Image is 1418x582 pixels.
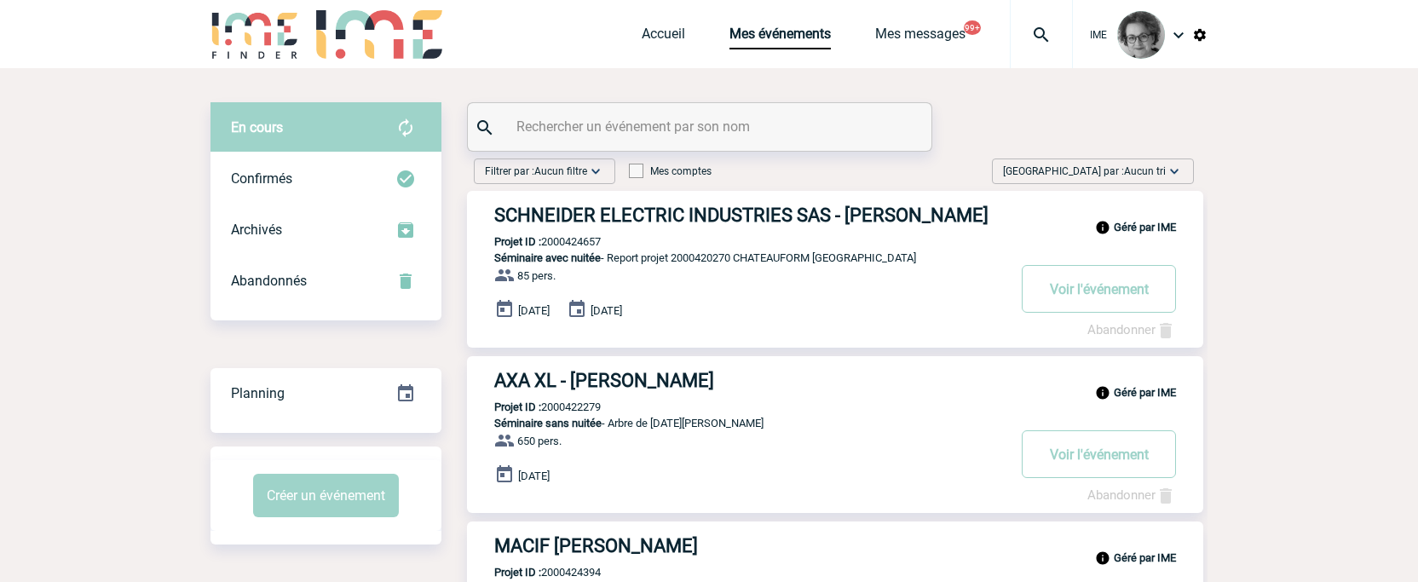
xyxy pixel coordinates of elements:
span: 650 pers. [517,435,562,447]
b: Géré par IME [1114,551,1176,564]
b: Géré par IME [1114,386,1176,399]
a: Accueil [642,26,685,49]
p: 2000424657 [467,235,601,248]
span: Aucun tri [1124,165,1166,177]
div: Retrouvez ici tous vos évènements avant confirmation [210,102,441,153]
button: 99+ [964,20,981,35]
span: En cours [231,119,283,135]
h3: AXA XL - [PERSON_NAME] [494,370,1006,391]
p: 2000424394 [467,566,601,579]
p: - Arbre de [DATE][PERSON_NAME] [467,417,1006,429]
span: [GEOGRAPHIC_DATA] par : [1003,163,1166,180]
span: Filtrer par : [485,163,587,180]
span: Confirmés [231,170,292,187]
a: Planning [210,367,441,418]
span: Séminaire sans nuitée [494,417,602,429]
img: info_black_24dp.svg [1095,220,1110,235]
span: IME [1090,29,1107,41]
a: Abandonner [1087,322,1176,337]
label: Mes comptes [629,165,712,177]
p: - Report projet 2000420270 CHATEAUFORM [GEOGRAPHIC_DATA] [467,251,1006,264]
img: 101028-0.jpg [1117,11,1165,59]
span: Planning [231,385,285,401]
a: Abandonner [1087,487,1176,503]
button: Créer un événement [253,474,399,517]
a: Mes événements [729,26,831,49]
img: IME-Finder [210,10,299,59]
a: SCHNEIDER ELECTRIC INDUSTRIES SAS - [PERSON_NAME] [467,205,1203,226]
b: Projet ID : [494,235,541,248]
span: [DATE] [518,304,550,317]
input: Rechercher un événement par son nom [512,114,891,139]
div: Retrouvez ici tous vos événements organisés par date et état d'avancement [210,368,441,419]
div: Retrouvez ici tous vos événements annulés [210,256,441,307]
h3: MACIF [PERSON_NAME] [494,535,1006,556]
h3: SCHNEIDER ELECTRIC INDUSTRIES SAS - [PERSON_NAME] [494,205,1006,226]
img: baseline_expand_more_white_24dp-b.png [587,163,604,180]
b: Projet ID : [494,566,541,579]
a: Mes messages [875,26,966,49]
a: MACIF [PERSON_NAME] [467,535,1203,556]
span: Archivés [231,222,282,238]
button: Voir l'événement [1022,430,1176,478]
img: baseline_expand_more_white_24dp-b.png [1166,163,1183,180]
span: Aucun filtre [534,165,587,177]
span: [DATE] [591,304,622,317]
a: AXA XL - [PERSON_NAME] [467,370,1203,391]
button: Voir l'événement [1022,265,1176,313]
div: Retrouvez ici tous les événements que vous avez décidé d'archiver [210,205,441,256]
img: info_black_24dp.svg [1095,385,1110,400]
img: info_black_24dp.svg [1095,550,1110,566]
span: Séminaire avec nuitée [494,251,601,264]
p: 2000422279 [467,400,601,413]
b: Projet ID : [494,400,541,413]
span: Abandonnés [231,273,307,289]
span: [DATE] [518,470,550,482]
b: Géré par IME [1114,221,1176,233]
span: 85 pers. [517,269,556,282]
